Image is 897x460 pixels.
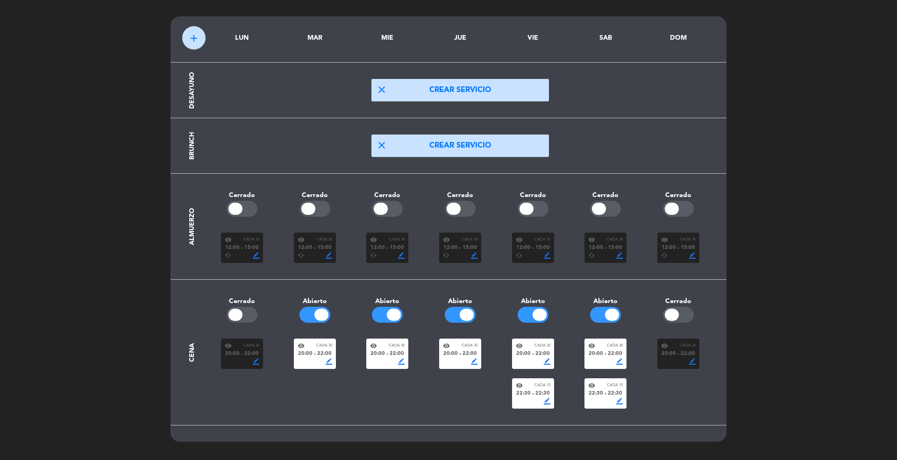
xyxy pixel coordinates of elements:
span: fiber_manual_record [241,247,243,249]
span: fiber_manual_record [605,393,606,395]
span: cached [661,252,668,259]
div: SAB [577,33,635,43]
span: visibility [516,236,523,243]
div: Cerrado [642,190,715,201]
span: Cada 30 [534,343,550,349]
span: fiber_manual_record [314,247,316,249]
span: visibility [516,342,523,349]
span: Cada 30 [462,237,477,243]
span: 22:30 [516,389,531,398]
div: JUE [431,33,490,43]
span: Cada 30 [389,343,405,349]
div: Abierto [424,296,497,307]
span: fiber_manual_record [605,353,606,355]
div: Cerrado [570,190,642,201]
div: Cerrado [206,190,278,201]
span: 15:00 [681,244,695,252]
div: Desayuno [187,72,198,109]
span: 12:00 [225,244,240,252]
span: visibility [588,236,595,243]
div: VIE [504,33,562,43]
span: visibility [588,342,595,349]
span: 20:00 [662,350,676,358]
span: border_color [253,358,259,365]
span: 15:00 [463,244,477,252]
span: border_color [616,398,623,404]
span: visibility [298,236,305,243]
div: Cerrado [642,296,715,307]
span: close [376,140,387,151]
span: 12:00 [298,244,313,252]
span: border_color [616,358,623,365]
span: 20:00 [225,350,240,358]
span: close [376,84,387,95]
span: Cada 30 [243,343,259,349]
span: fiber_manual_record [314,353,316,355]
span: Cada 30 [462,343,477,349]
span: 22:00 [681,350,695,358]
span: add [188,33,199,44]
span: 22:00 [608,350,622,358]
span: border_color [544,252,550,259]
span: fiber_manual_record [677,247,679,249]
span: 22:30 [589,389,603,398]
span: 15:00 [608,244,622,252]
div: Abierto [278,296,351,307]
span: border_color [326,252,332,259]
span: cached [516,252,522,259]
span: Cada 30 [316,343,332,349]
div: Cerrado [497,190,570,201]
span: 22:30 [608,389,622,398]
div: Cerrado [351,190,424,201]
span: 22:00 [463,350,477,358]
span: cached [443,252,449,259]
span: border_color [471,358,477,365]
span: visibility [370,236,377,243]
span: Cada 30 [534,237,550,243]
span: fiber_manual_record [605,247,606,249]
span: 22:00 [317,350,332,358]
div: Cerrado [278,190,351,201]
span: Cada 30 [607,343,623,349]
span: Cada 30 [607,237,623,243]
span: Cada 30 [316,237,332,243]
div: Abierto [351,296,424,307]
span: 20:00 [370,350,385,358]
span: 12:00 [443,244,458,252]
span: Cada 15 [534,382,550,389]
div: MAR [285,33,344,43]
span: visibility [298,342,305,349]
div: Cerrado [206,296,278,307]
span: 20:00 [298,350,313,358]
span: cached [588,252,595,259]
span: fiber_manual_record [386,247,388,249]
span: Cada 15 [607,382,623,389]
span: 22:00 [244,350,259,358]
span: visibility [661,236,668,243]
span: Cada 30 [389,237,405,243]
span: border_color [471,252,477,259]
span: Cada 30 [680,237,696,243]
span: visibility [516,382,523,389]
span: Cada 30 [680,343,696,349]
button: add [182,26,206,50]
span: fiber_manual_record [532,247,534,249]
span: border_color [398,358,405,365]
div: MIE [358,33,417,43]
span: fiber_manual_record [459,247,461,249]
button: closeCrear servicio [371,79,549,101]
span: 20:00 [443,350,458,358]
span: 22:00 [390,350,404,358]
div: Brunch [187,132,198,160]
span: border_color [398,252,405,259]
span: border_color [326,358,332,365]
span: fiber_manual_record [532,393,534,395]
span: cached [370,252,377,259]
span: 12:00 [370,244,385,252]
span: 15:00 [244,244,259,252]
div: Abierto [497,296,570,307]
span: visibility [443,342,450,349]
div: Cerrado [424,190,497,201]
span: visibility [225,342,232,349]
span: 15:00 [317,244,332,252]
